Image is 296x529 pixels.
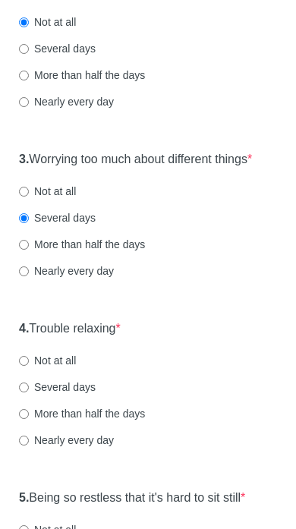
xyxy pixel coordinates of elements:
label: Nearly every day [19,433,114,448]
label: Trouble relaxing [19,320,121,338]
label: Not at all [19,184,76,199]
input: Several days [19,383,29,392]
label: Worrying too much about different things [19,151,252,168]
label: More than half the days [19,237,145,252]
label: Several days [19,210,96,225]
input: Nearly every day [19,97,29,107]
label: More than half the days [19,68,145,83]
input: More than half the days [19,71,29,80]
label: Several days [19,379,96,395]
label: Not at all [19,353,76,368]
strong: 4. [19,322,29,335]
input: Not at all [19,187,29,197]
input: Several days [19,44,29,54]
strong: 3. [19,153,29,165]
label: Several days [19,41,96,56]
input: Not at all [19,17,29,27]
input: More than half the days [19,240,29,250]
label: Nearly every day [19,94,114,109]
label: Not at all [19,14,76,30]
strong: 5. [19,491,29,504]
input: Several days [19,213,29,223]
label: More than half the days [19,406,145,421]
input: Not at all [19,356,29,366]
label: Nearly every day [19,263,114,279]
input: More than half the days [19,409,29,419]
input: Nearly every day [19,436,29,446]
label: Being so restless that it's hard to sit still [19,490,245,507]
input: Nearly every day [19,266,29,276]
